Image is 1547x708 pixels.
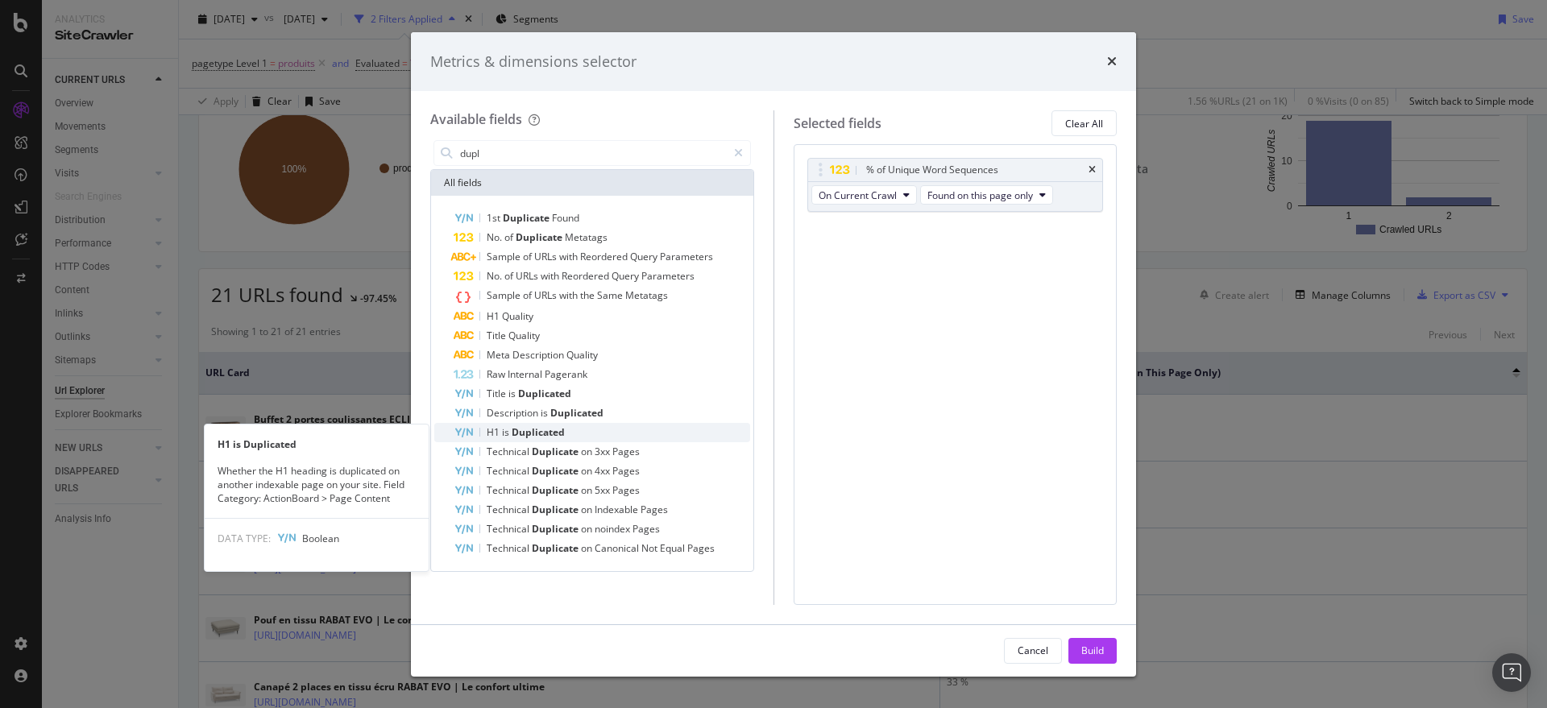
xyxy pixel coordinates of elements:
span: Technical [487,503,532,516]
span: URLs [534,250,559,263]
span: Metatags [625,288,668,302]
div: Build [1081,644,1104,657]
span: Duplicated [512,425,565,439]
span: H1 [487,309,502,323]
span: Duplicate [516,230,565,244]
span: Title [487,387,508,400]
div: Metrics & dimensions selector [430,52,637,72]
span: Found [552,211,579,225]
span: Technical [487,522,532,536]
span: is [502,425,512,439]
div: All fields [431,170,753,196]
span: On Current Crawl [819,188,897,202]
span: Duplicate [532,541,581,555]
span: Quality [508,329,540,342]
span: Duplicate [532,522,581,536]
span: Metatags [565,230,608,244]
span: Meta [487,348,512,362]
span: Query [612,269,641,283]
button: Found on this page only [920,185,1053,205]
span: Parameters [660,250,713,263]
span: Duplicate [532,483,581,497]
span: Duplicated [518,387,571,400]
span: with [559,288,580,302]
span: the [580,288,597,302]
div: % of Unique Word Sequences [866,162,998,178]
button: Cancel [1004,638,1062,664]
span: Pages [687,541,715,555]
span: Internal [508,367,545,381]
button: Build [1068,638,1117,664]
span: of [523,250,534,263]
span: Duplicated [550,406,603,420]
div: Available fields [430,110,522,128]
span: Technical [487,483,532,497]
span: Equal [660,541,687,555]
span: Pagerank [545,367,587,381]
span: Pages [612,464,640,478]
span: Same [597,288,625,302]
span: Quality [566,348,598,362]
span: Duplicate [532,503,581,516]
span: 3xx [595,445,612,458]
span: with [541,269,562,283]
div: Clear All [1065,117,1103,130]
span: on [581,483,595,497]
span: Description [487,406,541,420]
span: is [541,406,550,420]
span: Not [641,541,660,555]
span: No. [487,269,504,283]
span: Parameters [641,269,695,283]
button: On Current Crawl [811,185,917,205]
span: No. [487,230,504,244]
button: Clear All [1051,110,1117,136]
span: of [504,269,516,283]
span: URLs [534,288,559,302]
span: Duplicate [503,211,552,225]
input: Search by field name [458,141,727,165]
span: Pages [632,522,660,536]
span: Pages [612,483,640,497]
span: on [581,541,595,555]
span: Raw [487,367,508,381]
div: times [1107,52,1117,72]
span: Technical [487,445,532,458]
span: Technical [487,464,532,478]
span: Duplicate [532,445,581,458]
span: Pages [612,445,640,458]
span: 1st [487,211,503,225]
span: 4xx [595,464,612,478]
span: Reordered [562,269,612,283]
div: Cancel [1018,644,1048,657]
span: Canonical [595,541,641,555]
span: Query [630,250,660,263]
span: noindex [595,522,632,536]
span: Sample [487,288,523,302]
div: H1 is Duplicated [205,437,429,451]
span: Duplicate [532,464,581,478]
div: Whether the H1 heading is duplicated on another indexable page on your site. Field Category: Acti... [205,464,429,505]
span: of [523,288,534,302]
div: times [1089,165,1096,175]
span: is [508,387,518,400]
span: Quality [502,309,533,323]
div: % of Unique Word SequencestimesOn Current CrawlFound on this page only [807,158,1104,212]
span: Reordered [580,250,630,263]
span: Indexable [595,503,641,516]
div: modal [411,32,1136,677]
span: on [581,522,595,536]
span: Technical [487,541,532,555]
span: 5xx [595,483,612,497]
span: on [581,503,595,516]
div: Open Intercom Messenger [1492,653,1531,692]
span: Pages [641,503,668,516]
span: H1 [487,425,502,439]
span: Title [487,329,508,342]
span: on [581,464,595,478]
span: of [504,230,516,244]
span: Description [512,348,566,362]
span: on [581,445,595,458]
div: Selected fields [794,114,881,133]
span: Sample [487,250,523,263]
span: with [559,250,580,263]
